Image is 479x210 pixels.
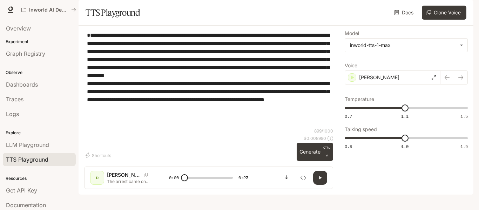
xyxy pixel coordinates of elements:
div: D [92,172,103,183]
div: inworld-tts-1-max [345,39,467,52]
p: Temperature [345,97,374,102]
p: Voice [345,63,357,68]
button: Shortcuts [84,150,114,161]
button: Inspect [296,171,310,185]
p: [PERSON_NAME] [359,74,399,81]
p: Inworld AI Demos [29,7,68,13]
h1: TTS Playground [86,6,140,20]
span: 0:00 [169,174,179,181]
button: GenerateCTRL +⏎ [297,143,333,161]
p: The arrest came on [DATE], when [DEMOGRAPHIC_DATA] security officers surrounded [PERSON_NAME]'s l... [107,178,152,184]
p: Talking speed [345,127,377,132]
span: 0.5 [345,143,352,149]
span: 1.5 [460,113,468,119]
p: CTRL + [323,145,330,154]
button: Download audio [279,171,294,185]
p: Model [345,31,359,36]
span: 0.7 [345,113,352,119]
span: 0:23 [238,174,248,181]
button: All workspaces [18,3,79,17]
span: 1.5 [460,143,468,149]
p: [PERSON_NAME] [107,171,141,178]
button: Clone Voice [422,6,466,20]
p: ⏎ [323,145,330,158]
span: 1.0 [401,143,409,149]
button: Copy Voice ID [141,173,151,177]
div: inworld-tts-1-max [350,42,456,49]
a: Docs [393,6,416,20]
span: 1.1 [401,113,409,119]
